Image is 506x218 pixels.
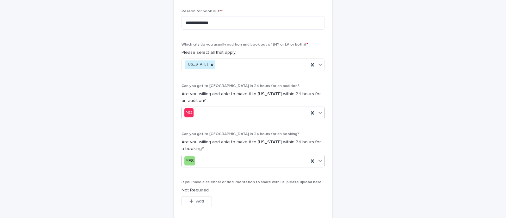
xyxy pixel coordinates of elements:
span: If you have a calendar or documentation to share with us, please upload here. [182,180,323,184]
div: [US_STATE] [185,60,208,69]
div: YES [184,156,195,165]
span: Can you get to [GEOGRAPHIC_DATA] in 24 hours for an booking? [182,132,299,136]
p: Please select all that apply. [182,49,324,56]
span: Which city do you usually audition and book out of (NY or LA or both)? [182,43,308,47]
p: Are you willing and able to make it to [US_STATE] within 24 hours for a booking? [182,139,324,152]
p: Not Required [182,187,324,194]
button: Add [182,196,212,206]
span: Can you get to [GEOGRAPHIC_DATA] in 24 hours for an audition? [182,84,299,88]
p: Are you willing and able to make it to [US_STATE] within 24 hours for an audition? [182,91,324,104]
span: Add [196,199,204,203]
div: NO [184,108,194,117]
span: Reason for book out? [182,9,223,13]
